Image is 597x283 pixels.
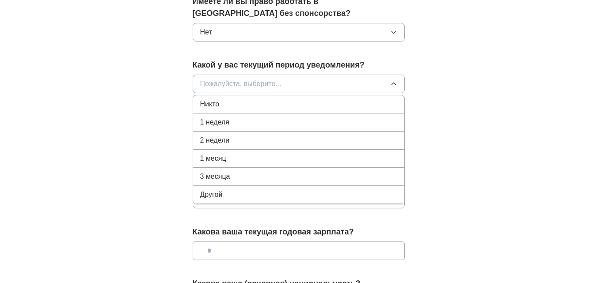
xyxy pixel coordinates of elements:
font: Пожалуйста, выберите... [200,80,281,87]
font: Какова ваша текущая годовая зарплата? [193,227,354,236]
font: Никто [200,100,220,108]
font: 1 неделя [200,118,229,126]
font: Другой [200,191,223,198]
font: 1 месяц [200,155,226,162]
button: Нет [193,23,405,42]
font: Какой у вас текущий период уведомления? [193,60,365,69]
font: 2 недели [200,136,230,144]
font: Нет [200,28,212,36]
font: 3 месяца [200,173,230,180]
button: Пожалуйста, выберите... [193,75,405,93]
